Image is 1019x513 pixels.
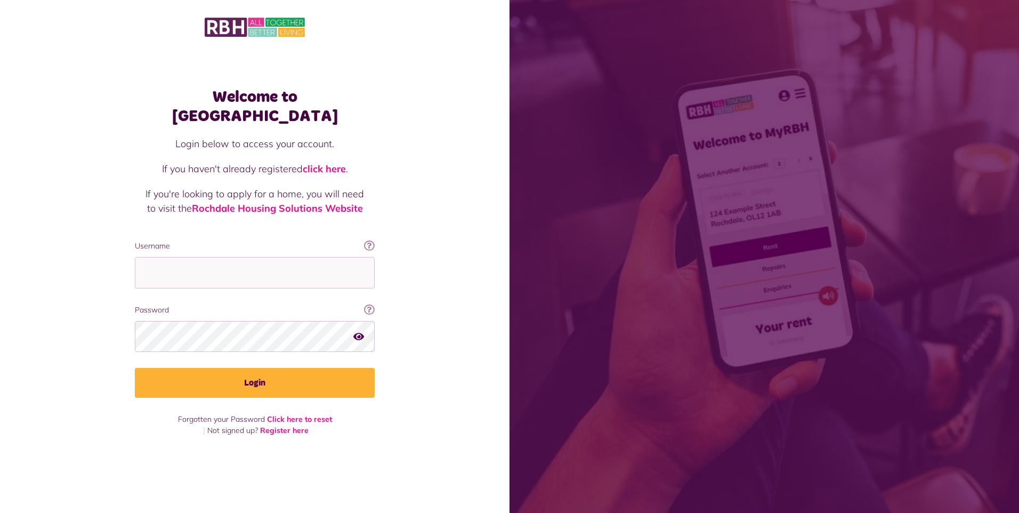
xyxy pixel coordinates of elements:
[145,162,364,176] p: If you haven't already registered .
[178,414,265,424] span: Forgotten your Password
[145,187,364,215] p: If you're looking to apply for a home, you will need to visit the
[135,87,375,126] h1: Welcome to [GEOGRAPHIC_DATA]
[135,241,375,252] label: Username
[145,137,364,151] p: Login below to access your account.
[303,163,346,175] a: click here
[207,426,258,435] span: Not signed up?
[135,304,375,316] label: Password
[267,414,332,424] a: Click here to reset
[205,16,305,38] img: MyRBH
[192,202,363,214] a: Rochdale Housing Solutions Website
[260,426,309,435] a: Register here
[135,368,375,398] button: Login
